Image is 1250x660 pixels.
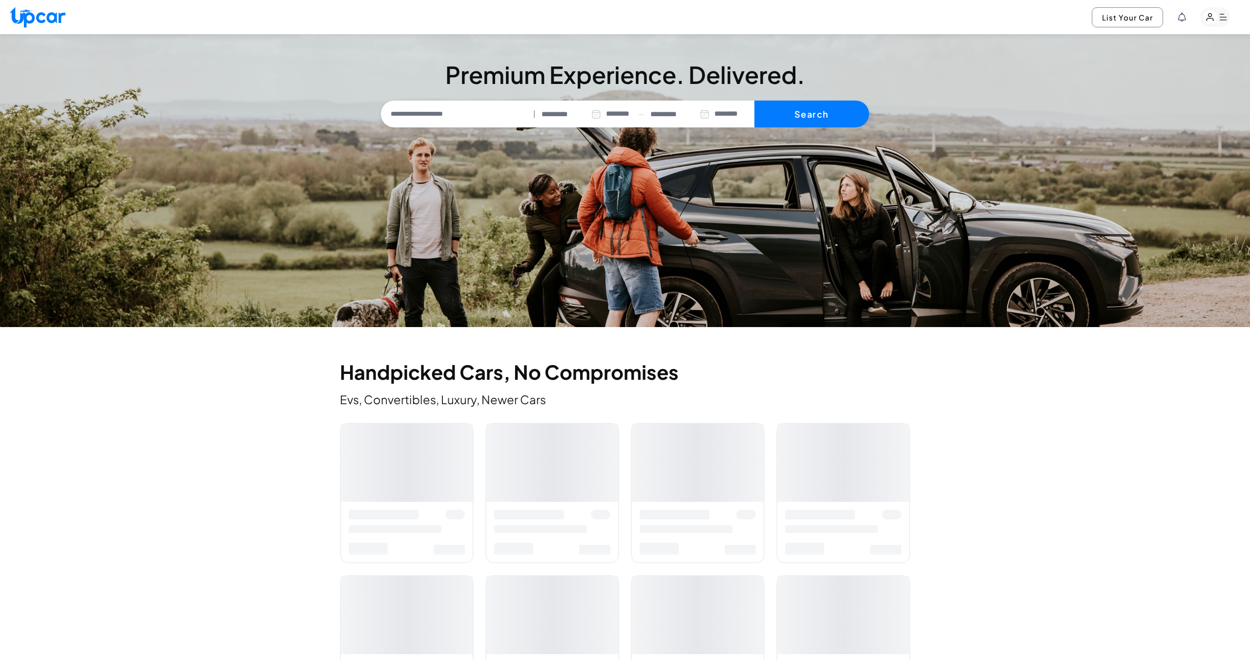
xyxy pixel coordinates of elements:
span: — [638,108,645,120]
span: | [533,108,536,120]
button: Search [754,101,869,128]
h2: Handpicked Cars, No Compromises [340,362,910,382]
h3: Premium Experience. Delivered. [381,61,869,89]
button: List Your Car [1092,7,1163,27]
p: Evs, Convertibles, Luxury, Newer Cars [340,392,910,407]
img: Upcar Logo [10,7,65,28]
